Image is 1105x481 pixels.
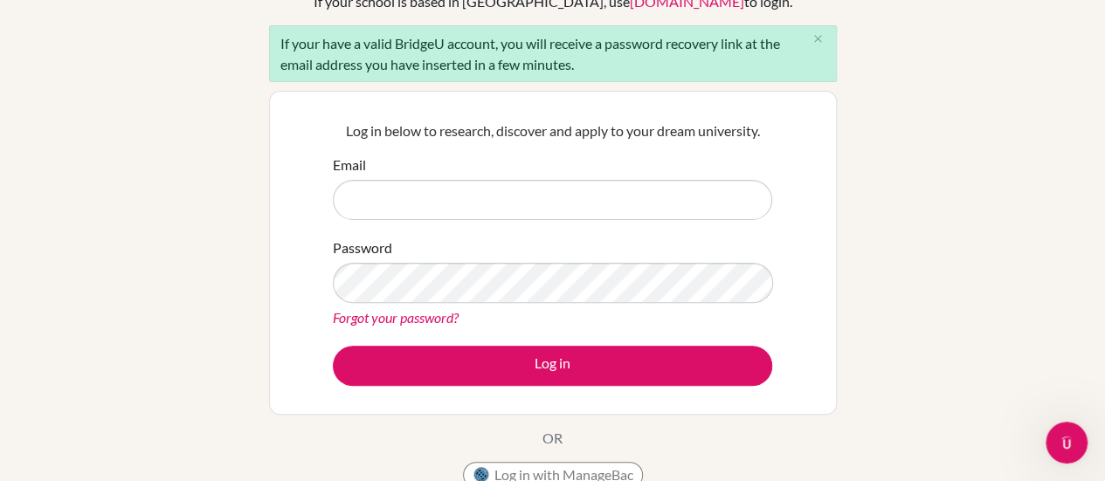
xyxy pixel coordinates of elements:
iframe: Intercom live chat [1046,422,1088,464]
div: If your have a valid BridgeU account, you will receive a password recovery link at the email addr... [269,25,837,82]
label: Password [333,237,392,258]
p: Log in below to research, discover and apply to your dream university. [333,120,772,141]
label: Email [333,155,366,175]
p: OR [542,428,563,449]
i: close [811,32,825,45]
button: Close [801,26,836,52]
button: Log in [333,346,772,386]
a: Forgot your password? [333,309,459,326]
